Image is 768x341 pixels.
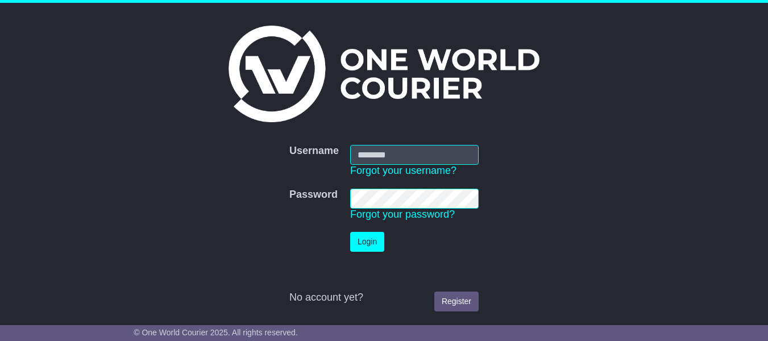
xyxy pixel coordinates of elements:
span: © One World Courier 2025. All rights reserved. [134,328,298,337]
label: Password [289,189,338,201]
button: Login [350,232,384,252]
a: Forgot your username? [350,165,456,176]
label: Username [289,145,339,157]
a: Forgot your password? [350,209,455,220]
a: Register [434,292,479,311]
img: One World [229,26,539,122]
div: No account yet? [289,292,479,304]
